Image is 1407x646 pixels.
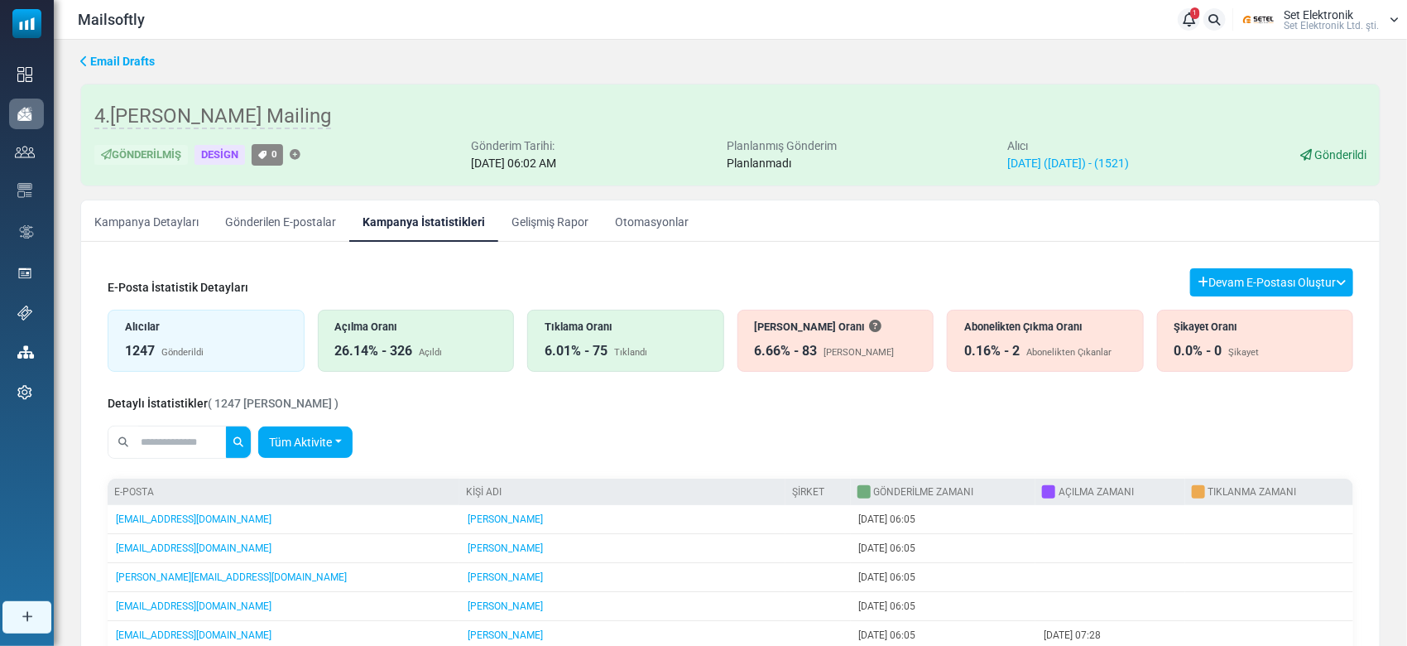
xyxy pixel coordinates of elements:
[17,223,36,242] img: workflow.svg
[1026,346,1112,360] div: Abonelikten Çıkanlar
[271,148,277,160] span: 0
[125,341,155,361] div: 1247
[116,629,271,641] a: [EMAIL_ADDRESS][DOMAIN_NAME]
[1238,7,1399,32] a: User Logo Set Elektronik Set Elektronik Ltd. şti.
[208,397,339,410] span: ( 1247 [PERSON_NAME] )
[498,200,602,242] a: Gelişmiş Rapor
[471,155,556,172] div: [DATE] 06:02 AM
[1178,8,1200,31] a: 1
[851,534,1035,563] td: [DATE] 06:05
[1191,7,1200,19] span: 1
[258,427,353,458] a: Tüm Aktivite
[1008,157,1130,170] a: [DATE] ([DATE]) - (1521)
[90,55,155,68] span: translation missing: tr.ms_sidebar.email_drafts
[1174,341,1222,361] div: 0.0% - 0
[874,486,974,498] a: Gönderilme Zamanı
[17,183,32,198] img: email-templates-icon.svg
[468,513,543,525] a: [PERSON_NAME]
[792,486,824,498] a: Şirket
[1008,137,1130,155] div: Alıcı
[335,319,497,335] div: Açılma Oranı
[1284,21,1379,31] span: Set Elektronik Ltd. şti.
[15,146,35,157] img: contacts-icon.svg
[114,486,154,498] a: E-posta
[1229,346,1260,360] div: Şikayet
[1238,7,1280,32] img: User Logo
[335,341,413,361] div: 26.14% - 326
[468,629,543,641] a: [PERSON_NAME]
[94,104,331,129] span: 4.[PERSON_NAME] Mailing
[468,571,543,583] a: [PERSON_NAME]
[94,145,188,166] div: Gönderilmiş
[17,67,32,82] img: dashboard-icon.svg
[1284,9,1353,21] span: Set Elektronik
[116,571,347,583] a: [PERSON_NAME][EMAIL_ADDRESS][DOMAIN_NAME]
[545,319,707,335] div: Tıklama Oranı
[349,200,498,242] a: Kampanya İstatistikleri
[78,8,145,31] span: Mailsoftly
[116,542,271,554] a: [EMAIL_ADDRESS][DOMAIN_NAME]
[212,200,349,242] a: Gönderilen E-postalar
[824,346,895,360] div: [PERSON_NAME]
[755,341,818,361] div: 6.66% - 83
[1208,486,1297,498] a: Tıklanma Zamanı
[1174,319,1337,335] div: Şikayet Oranı
[116,513,271,525] a: [EMAIL_ADDRESS][DOMAIN_NAME]
[420,346,443,360] div: Açıldı
[851,563,1035,592] td: [DATE] 06:05
[727,137,837,155] div: Planlanmış Gönderim
[108,279,248,296] div: E-Posta İstatistik Detayları
[290,150,300,161] a: Etiket Ekle
[161,346,204,360] div: Gönderildi
[964,319,1126,335] div: Abonelikten Çıkma Oranı
[851,592,1035,621] td: [DATE] 06:05
[468,542,543,554] a: [PERSON_NAME]
[194,145,245,166] div: Design
[602,200,702,242] a: Otomasyonlar
[17,107,32,121] img: campaigns-icon-active.png
[17,306,32,321] img: support-icon.svg
[466,486,502,498] a: Kişi Adı
[12,9,41,38] img: mailsoftly_icon_blue_white.svg
[870,321,881,332] i: Bir e-posta alıcısına ulaşamadığında geri döner. Bu, dolu bir gelen kutusu nedeniyle geçici olara...
[81,200,212,242] a: Kampanya Detayları
[17,385,32,400] img: settings-icon.svg
[727,157,791,170] span: Planlanmadı
[545,341,607,361] div: 6.01% - 75
[964,341,1020,361] div: 0.16% - 2
[471,137,556,155] div: Gönderim Tarihi:
[116,600,271,612] a: [EMAIL_ADDRESS][DOMAIN_NAME]
[851,505,1035,534] td: [DATE] 06:05
[755,319,917,335] div: [PERSON_NAME] Oranı
[17,266,32,281] img: landing_pages.svg
[125,319,287,335] div: Alıcılar
[1190,268,1353,296] button: Devam E-Postası Oluştur
[468,600,543,612] a: [PERSON_NAME]
[108,395,339,412] div: Detaylı İstatistikler
[80,53,155,70] a: Email Drafts
[614,346,647,360] div: Tıklandı
[1314,148,1366,161] span: Gönderildi
[252,144,283,165] a: 0
[1059,486,1134,498] a: Açılma Zamanı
